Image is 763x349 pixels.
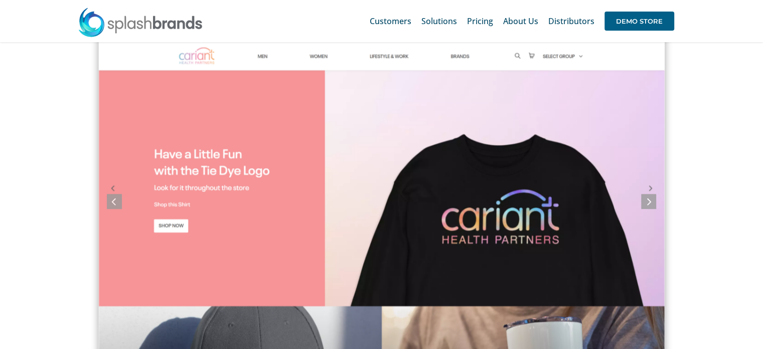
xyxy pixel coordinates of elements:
span: Distributors [548,17,594,25]
span: DEMO STORE [604,12,674,31]
span: Solutions [421,17,457,25]
span: Customers [370,17,411,25]
a: Distributors [548,5,594,37]
span: Pricing [467,17,493,25]
nav: Main Menu Sticky [370,5,674,37]
a: DEMO STORE [604,5,674,37]
span: About Us [503,17,538,25]
img: SplashBrands.com Logo [78,7,203,37]
a: Customers [370,5,411,37]
a: Pricing [467,5,493,37]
